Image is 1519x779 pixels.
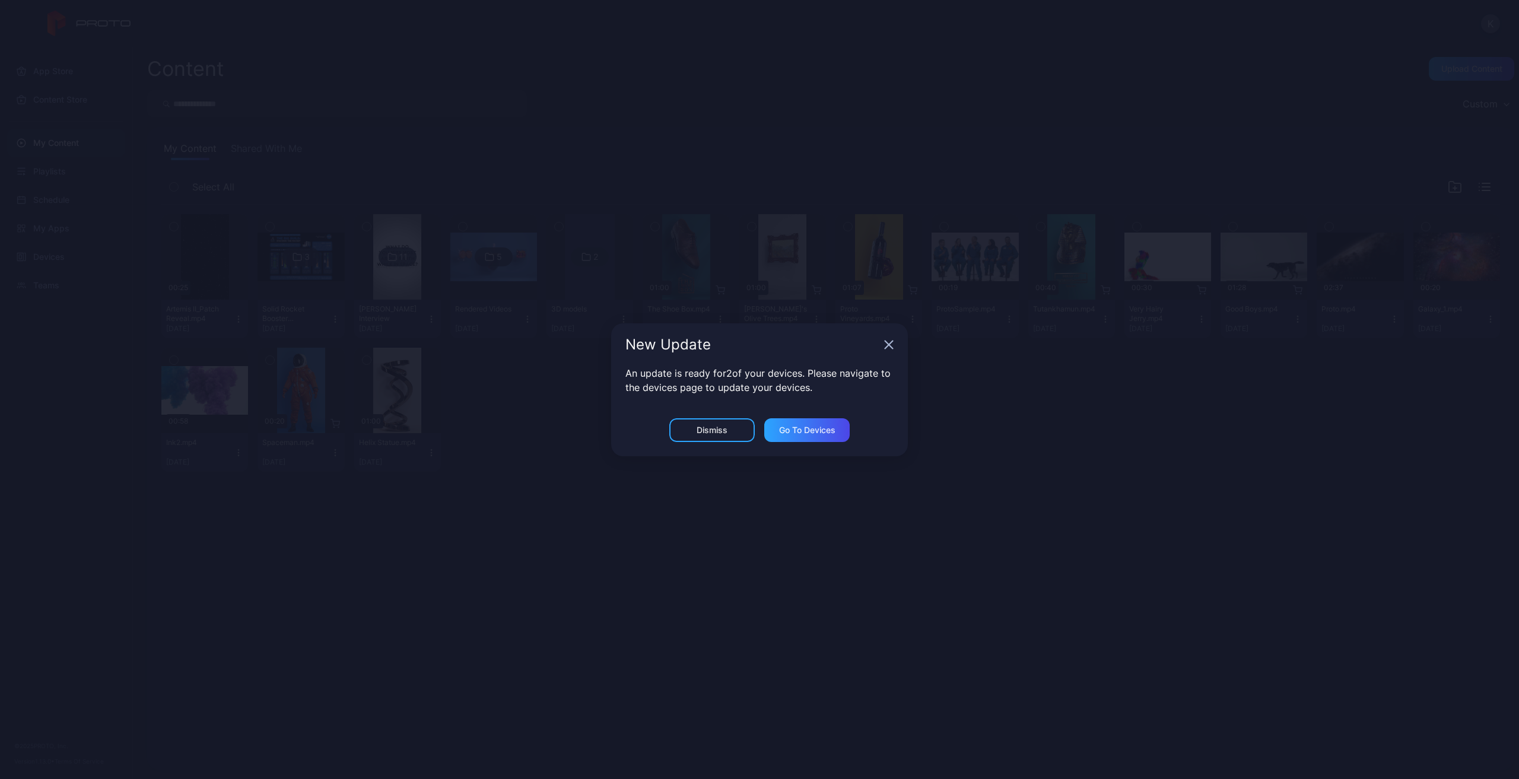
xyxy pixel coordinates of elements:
[779,425,835,435] div: Go to devices
[625,366,894,395] p: An update is ready for 2 of your devices. Please navigate to the devices page to update your devi...
[669,418,755,442] button: Dismiss
[697,425,727,435] div: Dismiss
[625,338,879,352] div: New Update
[764,418,850,442] button: Go to devices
